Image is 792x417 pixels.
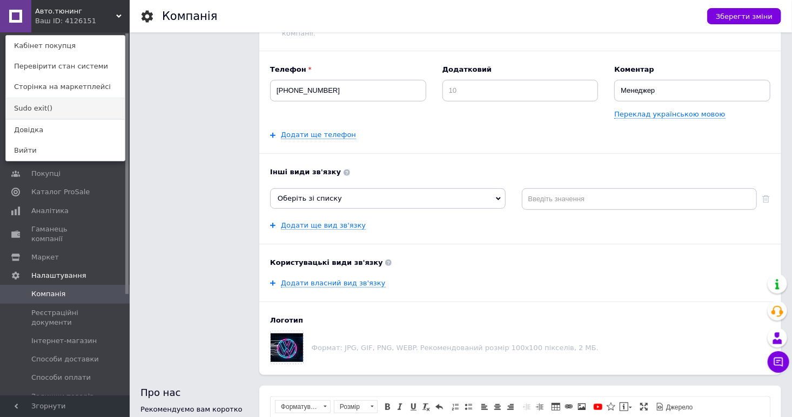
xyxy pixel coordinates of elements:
[462,401,474,413] a: Вставити/видалити маркований список
[270,167,770,177] b: Інші види зв'язку
[638,401,650,413] a: Максимізувати
[522,188,757,210] input: Введіть значення
[31,354,99,364] span: Способи доставки
[334,401,367,413] span: Розмір
[614,110,725,119] a: Переклад українською мовою
[716,12,773,20] span: Зберегти зміни
[31,206,69,216] span: Аналітика
[35,6,116,16] span: Авто.тюнинг
[407,401,419,413] a: Підкреслений (Ctrl+U)
[31,271,86,281] span: Налаштування
[275,400,331,413] a: Форматування
[433,401,445,413] a: Повернути (Ctrl+Z)
[140,386,249,399] div: Про нас
[270,65,426,74] b: Телефон
[442,65,599,74] b: Додатковий
[381,401,393,413] a: Жирний (Ctrl+B)
[281,279,386,288] a: Додати власний вид зв'язку
[394,401,406,413] a: Курсив (Ctrl+I)
[162,10,217,23] h1: Компанія
[665,403,693,412] span: Джерело
[563,401,575,413] a: Вставити/Редагувати посилання (Ctrl+L)
[492,401,504,413] a: По центру
[6,98,125,119] a: Sudo exit()
[420,401,432,413] a: Видалити форматування
[614,65,770,74] b: Коментар
[270,80,426,101] input: +38 096 0000000
[31,224,100,244] span: Гаманець компанії
[31,392,94,401] span: Залишки товарів
[35,16,80,26] div: Ваш ID: 4126151
[31,336,97,346] span: Інтернет-магазин
[6,56,125,77] a: Перевірити стан системи
[31,169,61,179] span: Покупці
[6,120,125,140] a: Довідка
[281,221,366,230] a: Додати ще вид зв'язку
[270,316,770,325] b: Логотип
[281,131,356,139] a: Додати ще телефон
[618,401,634,413] a: Вставити повідомлення
[6,140,125,161] a: Вийти
[605,401,617,413] a: Вставити іконку
[576,401,588,413] a: Зображення
[521,401,533,413] a: Зменшити відступ
[592,401,604,413] a: Додати відео з YouTube
[479,401,491,413] a: По лівому краю
[442,80,599,101] input: 10
[276,401,320,413] span: Форматування
[31,252,59,262] span: Маркет
[6,77,125,97] a: Сторінка на маркетплейсі
[614,80,770,101] input: Наприклад: Бухгалтерія
[768,351,789,373] button: Чат з покупцем
[31,373,91,382] span: Способи оплати
[334,400,378,413] a: Розмір
[550,401,562,413] a: Таблиця
[270,258,770,268] b: Користувацькі види зв'язку
[707,8,781,24] button: Зберегти зміни
[654,401,695,413] a: Джерело
[31,187,90,197] span: Каталог ProSale
[505,401,516,413] a: По правому краю
[278,194,342,202] span: Оберіть зі списку
[6,36,125,56] a: Кабінет покупця
[31,289,65,299] span: Компанія
[312,344,770,352] p: Формат: JPG, GIF, PNG, WEBP. Рекомендований розмір 100х100 пікселів, 2 МБ.
[534,401,546,413] a: Збільшити відступ
[449,401,461,413] a: Вставити/видалити нумерований список
[31,308,100,327] span: Реєстраційні документи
